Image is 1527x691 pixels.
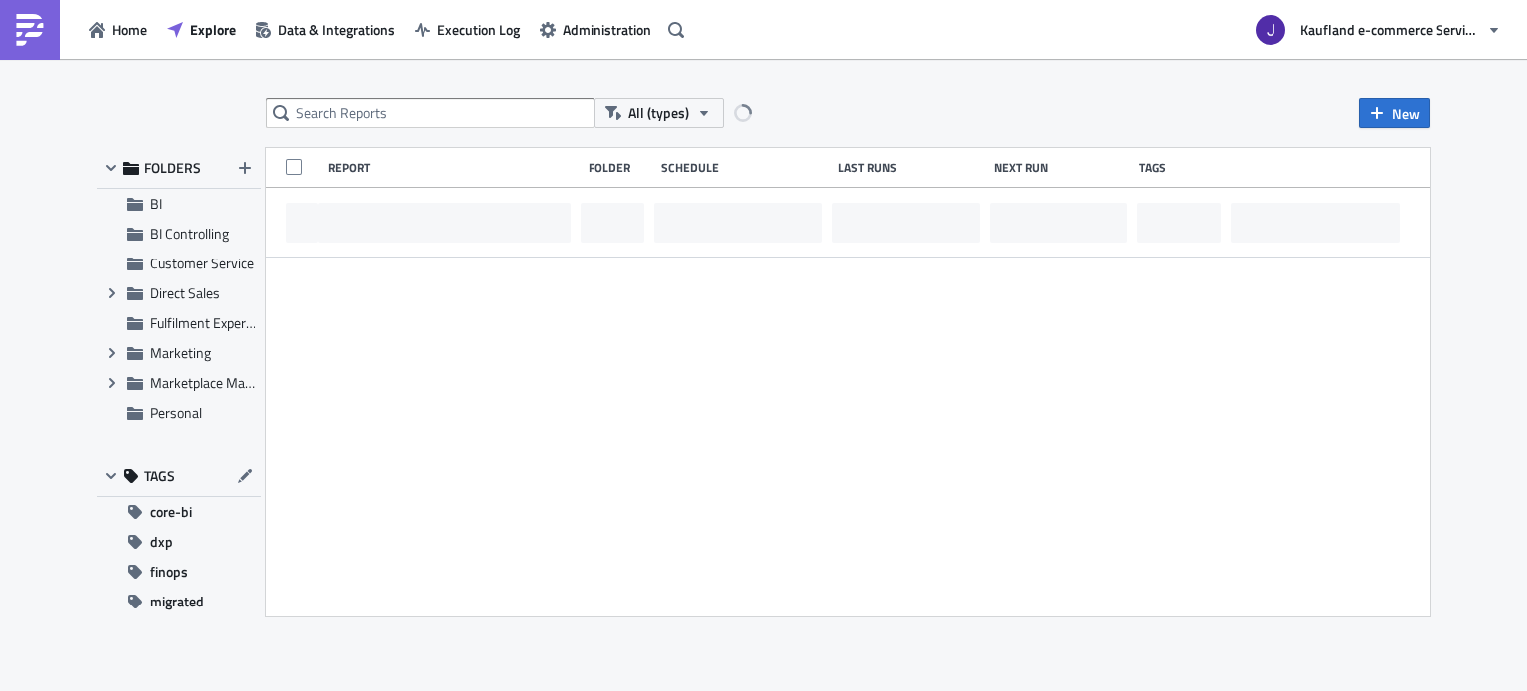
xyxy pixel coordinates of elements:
[1359,98,1430,128] button: New
[144,467,175,485] span: TAGS
[97,497,261,527] button: core-bi
[266,98,594,128] input: Search Reports
[589,160,651,175] div: Folder
[150,342,211,363] span: Marketing
[157,14,246,45] button: Explore
[112,19,147,40] span: Home
[150,497,192,527] span: core-bi
[14,14,46,46] img: PushMetrics
[150,253,254,273] span: Customer Service
[594,98,724,128] button: All (types)
[1300,19,1479,40] span: Kaufland e-commerce Services GmbH & Co. KG
[97,557,261,587] button: finops
[144,159,201,177] span: FOLDERS
[661,160,828,175] div: Schedule
[97,587,261,616] button: migrated
[150,223,229,244] span: BI Controlling
[838,160,984,175] div: Last Runs
[150,312,276,333] span: Fulfilment Experience
[328,160,579,175] div: Report
[994,160,1130,175] div: Next Run
[563,19,651,40] span: Administration
[1392,103,1420,124] span: New
[278,19,395,40] span: Data & Integrations
[150,372,305,393] span: Marketplace Management
[97,527,261,557] button: dxp
[150,527,173,557] span: dxp
[628,102,689,124] span: All (types)
[1139,160,1223,175] div: Tags
[150,282,220,303] span: Direct Sales
[437,19,520,40] span: Execution Log
[80,14,157,45] button: Home
[150,193,162,214] span: BI
[530,14,661,45] button: Administration
[246,14,405,45] button: Data & Integrations
[1254,13,1287,47] img: Avatar
[1244,8,1512,52] button: Kaufland e-commerce Services GmbH & Co. KG
[150,557,188,587] span: finops
[150,587,204,616] span: migrated
[405,14,530,45] button: Execution Log
[150,402,202,423] span: Personal
[190,19,236,40] span: Explore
